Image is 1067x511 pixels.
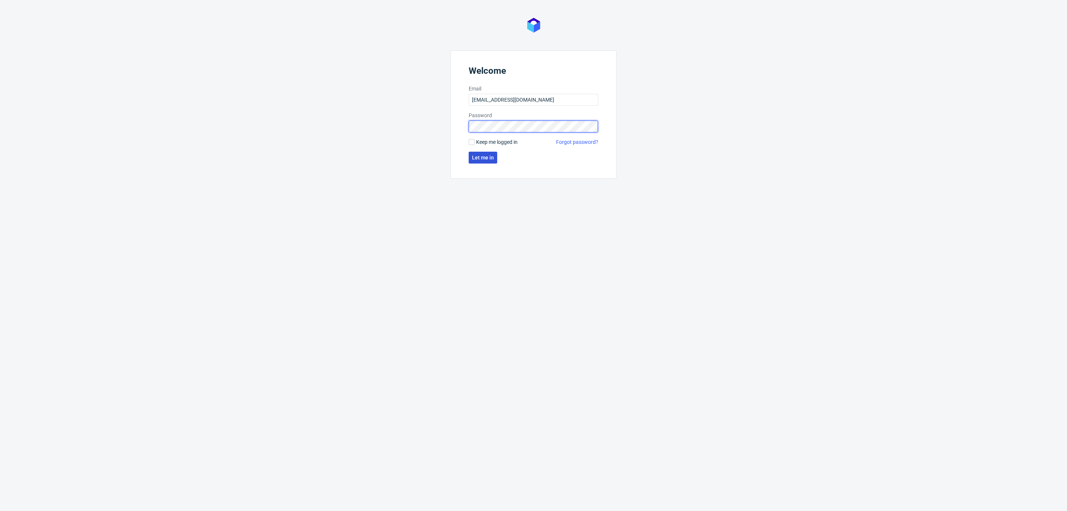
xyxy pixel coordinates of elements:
span: Let me in [472,155,494,160]
input: you@youremail.com [469,94,598,106]
label: Email [469,85,598,92]
a: Forgot password? [556,138,598,146]
header: Welcome [469,66,598,79]
label: Password [469,112,598,119]
span: Keep me logged in [476,138,518,146]
button: Let me in [469,152,497,164]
